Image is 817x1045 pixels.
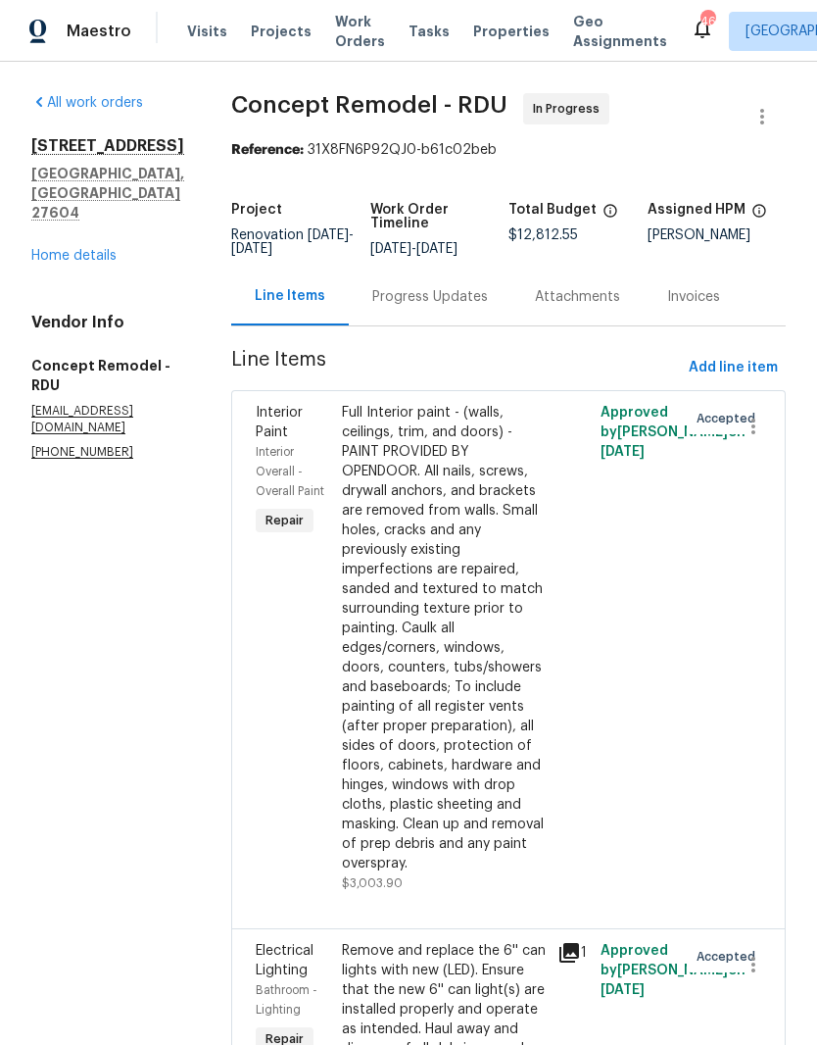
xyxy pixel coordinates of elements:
[601,944,745,997] span: Approved by [PERSON_NAME] on
[256,406,303,439] span: Interior Paint
[697,947,763,967] span: Accepted
[508,228,578,242] span: $12,812.55
[508,203,597,217] h5: Total Budget
[751,203,767,228] span: The hpm assigned to this work order.
[31,313,184,332] h4: Vendor Info
[67,22,131,41] span: Maestro
[342,403,546,873] div: Full Interior paint - (walls, ceilings, trim, and doors) - PAINT PROVIDED BY OPENDOOR. All nails,...
[602,203,618,228] span: The total cost of line items that have been proposed by Opendoor. This sum includes line items th...
[535,287,620,307] div: Attachments
[700,12,714,31] div: 46
[231,228,354,256] span: -
[473,22,550,41] span: Properties
[370,242,457,256] span: -
[31,249,117,263] a: Home details
[335,12,385,51] span: Work Orders
[648,228,787,242] div: [PERSON_NAME]
[370,203,509,230] h5: Work Order Timeline
[231,350,681,386] span: Line Items
[667,287,720,307] div: Invoices
[697,409,763,428] span: Accepted
[251,22,312,41] span: Projects
[231,140,786,160] div: 31X8FN6P92QJ0-b61c02beb
[573,12,667,51] span: Geo Assignments
[231,143,304,157] b: Reference:
[256,446,324,497] span: Interior Overall - Overall Paint
[31,356,184,395] h5: Concept Remodel - RDU
[681,350,786,386] button: Add line item
[187,22,227,41] span: Visits
[408,25,450,38] span: Tasks
[258,511,312,530] span: Repair
[255,286,325,306] div: Line Items
[231,228,354,256] span: Renovation
[557,941,589,965] div: 1
[256,984,317,1016] span: Bathroom - Lighting
[231,203,282,217] h5: Project
[601,406,745,459] span: Approved by [PERSON_NAME] on
[370,242,411,256] span: [DATE]
[308,228,349,242] span: [DATE]
[533,99,607,119] span: In Progress
[416,242,457,256] span: [DATE]
[256,944,313,977] span: Electrical Lighting
[372,287,488,307] div: Progress Updates
[231,242,272,256] span: [DATE]
[231,93,507,117] span: Concept Remodel - RDU
[689,356,778,380] span: Add line item
[342,877,403,889] span: $3,003.90
[601,983,645,997] span: [DATE]
[601,445,645,459] span: [DATE]
[648,203,745,217] h5: Assigned HPM
[31,96,143,110] a: All work orders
